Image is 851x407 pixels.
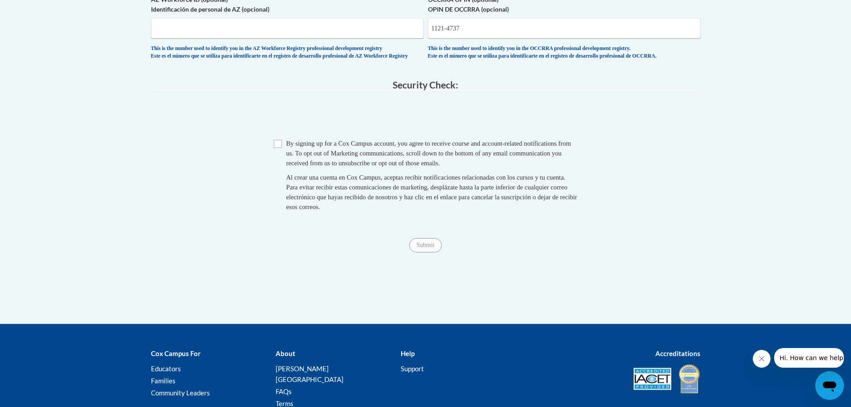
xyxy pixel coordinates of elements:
[5,6,72,13] span: Hi. How can we help?
[633,368,671,390] img: Accredited IACET® Provider
[151,377,176,385] a: Families
[401,349,415,357] b: Help
[276,349,295,357] b: About
[151,349,201,357] b: Cox Campus For
[815,371,844,400] iframe: Button to launch messaging window
[753,350,771,368] iframe: Close message
[409,238,441,252] input: Submit
[286,140,571,167] span: By signing up for a Cox Campus account, you agree to receive course and account-related notificat...
[655,349,700,357] b: Accreditations
[774,348,844,368] iframe: Message from company
[151,365,181,373] a: Educators
[358,99,494,134] iframe: To enrich screen reader interactions, please activate Accessibility in Grammarly extension settings
[276,387,292,395] a: FAQs
[401,365,424,373] a: Support
[678,363,700,394] img: IDA® Accredited
[428,45,700,60] div: This is the number used to identify you in the OCCRRA professional development registry. Este es ...
[276,365,344,383] a: [PERSON_NAME][GEOGRAPHIC_DATA]
[151,45,423,60] div: This is the number used to identify you in the AZ Workforce Registry professional development reg...
[393,79,458,90] span: Security Check:
[286,174,577,210] span: Al crear una cuenta en Cox Campus, aceptas recibir notificaciones relacionadas con los cursos y t...
[151,389,210,397] a: Community Leaders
